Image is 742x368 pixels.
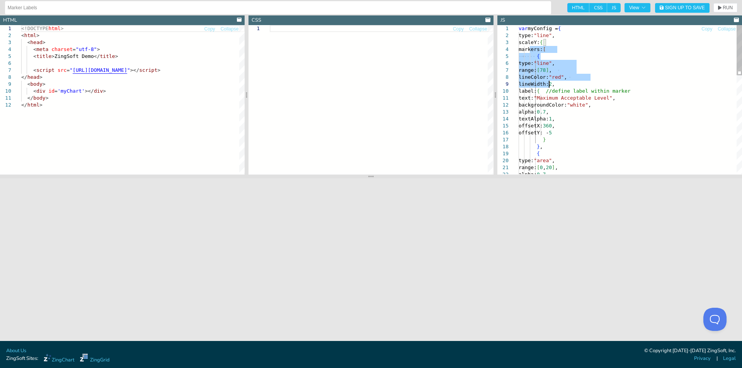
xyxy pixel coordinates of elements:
span: body [33,95,45,101]
span: > [39,74,43,80]
div: 10 [497,88,509,95]
span: lineWidth: [519,81,549,87]
span: [ [537,67,540,73]
span: > [46,95,49,101]
span: type: [519,60,534,66]
span: > [51,53,54,59]
span: , [552,81,555,87]
div: CSS [252,17,261,24]
span: ></ [130,67,139,73]
span: 0.7 [537,171,546,177]
span: markers: [519,46,543,52]
span: offsetX: [519,123,543,129]
span: , [564,74,567,80]
span: "area" [534,158,552,163]
a: ZingChart [44,354,74,364]
span: body [30,81,42,87]
span: [URL][DOMAIN_NAME] [73,67,127,73]
span: < [27,39,31,45]
span: "red" [549,74,564,80]
span: type: [519,158,534,163]
span: html [48,25,60,31]
div: 19 [497,150,509,157]
span: CSS [589,3,607,12]
span: " [70,67,73,73]
span: Collapse [221,27,239,31]
div: 20 [497,157,509,164]
span: , [546,171,549,177]
span: { [539,39,543,45]
span: "white" [567,102,588,108]
span: id [48,88,54,94]
span: text: [519,95,534,101]
span: " [127,67,130,73]
span: = [73,46,76,52]
div: 11 [497,95,509,102]
a: Privacy [694,355,711,362]
span: > [103,88,106,94]
span: [ [537,164,540,170]
span: offsetY: - [519,130,549,136]
div: 9 [497,81,509,88]
span: , [588,102,591,108]
span: > [115,53,118,59]
span: 0 [539,164,543,170]
span: 360 [543,123,551,129]
span: type: [519,32,534,38]
span: = [54,88,58,94]
div: 18 [497,143,509,150]
span: > [39,102,43,108]
span: View [629,5,646,10]
span: </ [21,102,27,108]
span: title [100,53,115,59]
span: Collapse [718,27,736,31]
span: , [612,95,615,101]
span: 'myChart' [58,88,85,94]
span: meta [36,46,48,52]
span: html [27,102,39,108]
span: { [558,25,561,31]
span: > [97,46,100,52]
span: < [27,81,31,87]
div: 16 [497,129,509,136]
span: { [537,53,540,59]
span: charset [51,46,73,52]
div: 1 [497,25,509,32]
div: 8 [497,74,509,81]
div: 6 [497,60,509,67]
a: Legal [723,355,736,362]
button: Collapse [717,25,736,33]
span: label: [519,88,537,94]
span: lineColor: [519,74,549,80]
span: div [36,88,45,94]
span: 1 [549,116,552,122]
span: { [537,88,540,94]
a: ZingGrid [80,354,109,364]
span: Collapse [469,27,487,31]
span: > [36,32,39,38]
input: Untitled Demo [8,2,548,14]
span: scaleY: [519,39,540,45]
span: > [157,67,160,73]
span: </ [21,74,27,80]
span: title [36,53,51,59]
span: > [61,25,64,31]
span: myConfig = [528,25,558,31]
div: 5 [497,53,509,60]
span: alpha: [519,171,537,177]
button: Copy [204,25,216,33]
button: Sign Up to Save [655,3,710,13]
div: checkbox-group [567,3,621,12]
div: 13 [497,109,509,115]
div: 4 [497,46,509,53]
span: , [543,164,546,170]
button: Copy [453,25,464,33]
span: 2 [549,81,552,87]
div: 15 [497,122,509,129]
span: < [21,32,24,38]
span: > [43,39,46,45]
span: { [537,151,540,156]
span: var [519,25,528,31]
div: 22 [497,171,509,178]
span: "line" [534,32,552,38]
